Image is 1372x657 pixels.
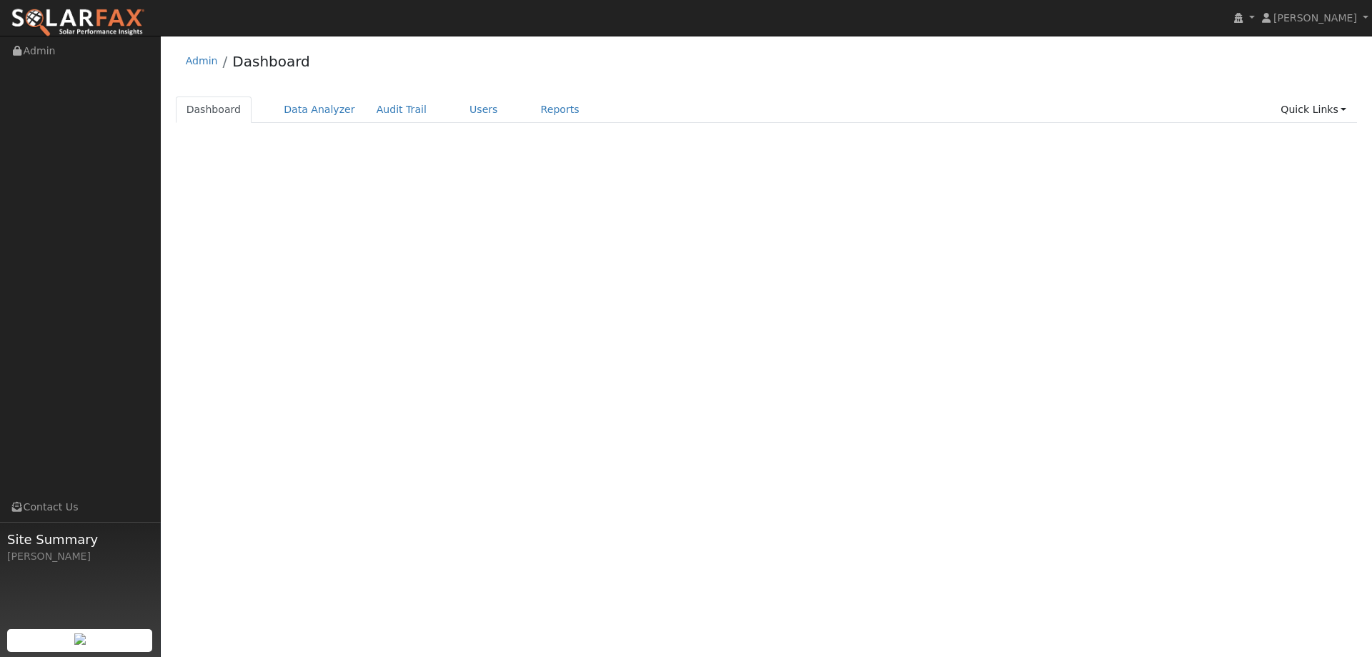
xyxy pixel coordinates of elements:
div: [PERSON_NAME] [7,549,153,564]
a: Quick Links [1270,97,1357,123]
a: Dashboard [232,53,310,70]
a: Users [459,97,509,123]
img: retrieve [74,633,86,645]
a: Data Analyzer [273,97,366,123]
a: Dashboard [176,97,252,123]
a: Admin [186,55,218,66]
span: Site Summary [7,530,153,549]
img: SolarFax [11,8,145,38]
span: [PERSON_NAME] [1273,12,1357,24]
a: Reports [530,97,590,123]
a: Audit Trail [366,97,437,123]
